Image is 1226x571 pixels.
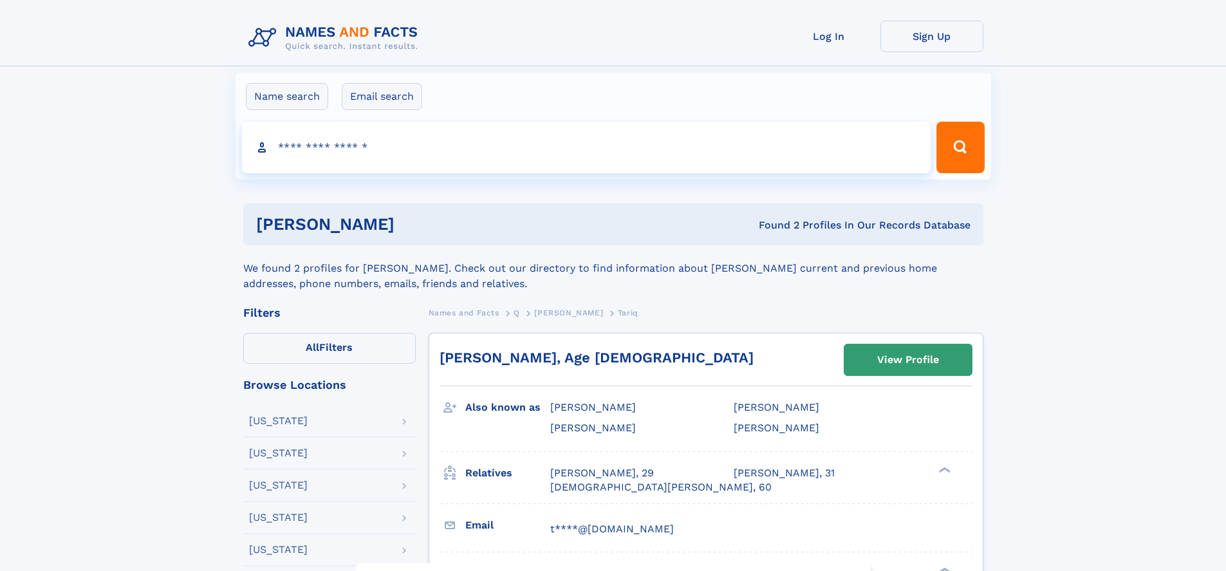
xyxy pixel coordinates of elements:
[246,83,328,110] label: Name search
[243,379,416,391] div: Browse Locations
[243,333,416,364] label: Filters
[880,21,983,52] a: Sign Up
[550,466,654,480] a: [PERSON_NAME], 29
[243,245,983,292] div: We found 2 profiles for [PERSON_NAME]. Check out our directory to find information about [PERSON_...
[734,422,819,434] span: [PERSON_NAME]
[550,480,772,494] a: [DEMOGRAPHIC_DATA][PERSON_NAME], 60
[249,545,308,555] div: [US_STATE]
[243,21,429,55] img: Logo Names and Facts
[249,512,308,523] div: [US_STATE]
[550,401,636,413] span: [PERSON_NAME]
[429,304,499,321] a: Names and Facts
[534,304,603,321] a: [PERSON_NAME]
[577,218,971,232] div: Found 2 Profiles In Our Records Database
[249,480,308,491] div: [US_STATE]
[936,465,951,474] div: ❯
[550,422,636,434] span: [PERSON_NAME]
[249,416,308,426] div: [US_STATE]
[936,122,984,173] button: Search Button
[249,448,308,458] div: [US_STATE]
[534,308,603,317] span: [PERSON_NAME]
[440,350,754,366] a: [PERSON_NAME], Age [DEMOGRAPHIC_DATA]
[877,345,939,375] div: View Profile
[777,21,880,52] a: Log In
[465,397,550,418] h3: Also known as
[618,308,638,317] span: Tariq
[306,341,319,353] span: All
[256,216,577,232] h1: [PERSON_NAME]
[734,401,819,413] span: [PERSON_NAME]
[342,83,422,110] label: Email search
[734,466,835,480] a: [PERSON_NAME], 31
[243,307,416,319] div: Filters
[242,122,931,173] input: search input
[465,462,550,484] h3: Relatives
[465,514,550,536] h3: Email
[844,344,972,375] a: View Profile
[514,308,520,317] span: Q
[514,304,520,321] a: Q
